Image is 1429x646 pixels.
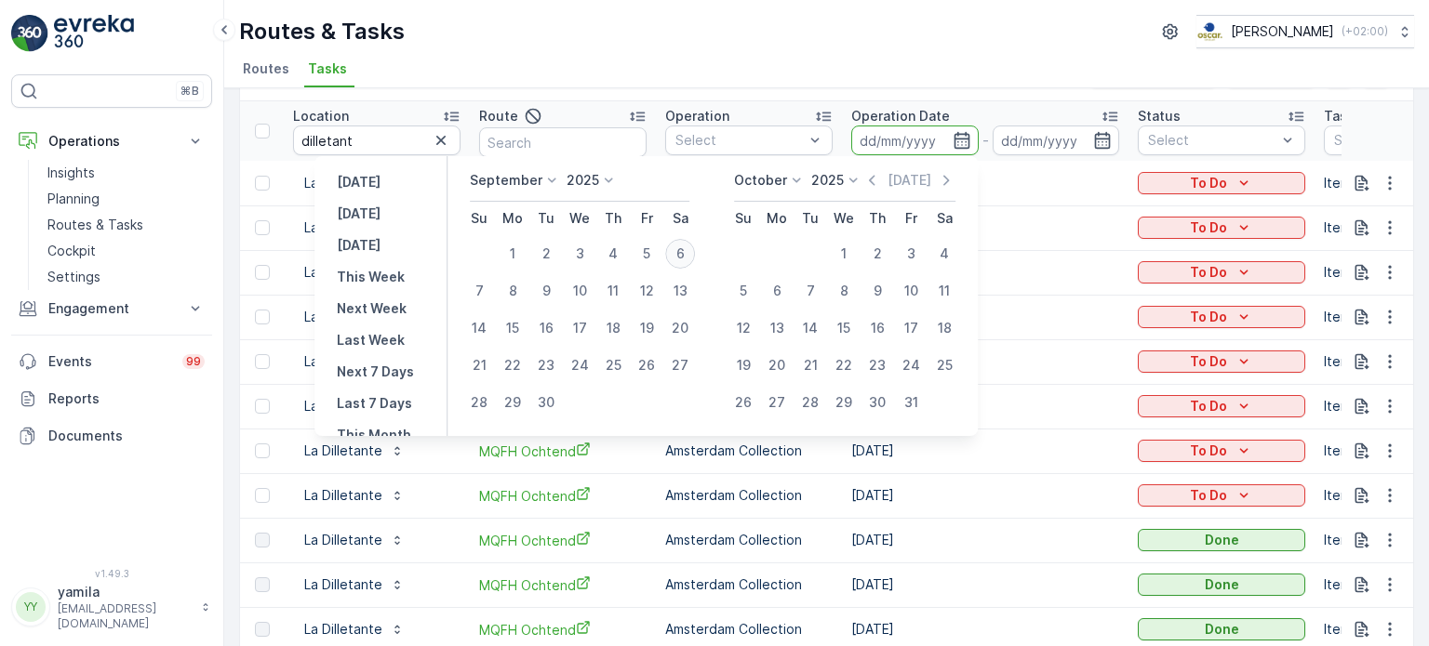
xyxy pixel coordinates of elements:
th: Sunday [462,202,496,235]
p: La Dilletante [304,486,382,505]
p: Operation [665,107,729,125]
div: 15 [498,313,528,343]
p: Operations [48,132,175,151]
div: 8 [829,276,859,306]
td: [DATE] [842,339,1129,384]
button: La Dilletante [293,391,416,421]
div: Toggle Row Selected [255,443,270,458]
p: La Dilletante [304,263,382,282]
p: [DATE] [888,171,931,190]
p: La Dilletante [304,174,382,192]
a: MQFH Ochtend [479,575,647,595]
div: 12 [632,276,661,306]
td: [DATE] [842,161,1129,205]
div: 29 [829,388,859,417]
p: This Month [337,426,411,444]
button: Done [1138,618,1305,640]
div: 1 [498,239,528,269]
p: Settings [47,268,100,286]
td: [DATE] [842,384,1129,428]
div: 30 [531,388,561,417]
div: 2 [531,239,561,269]
p: Operation Date [851,107,950,125]
span: Routes [243,59,289,78]
p: [DATE] [337,236,381,255]
div: 9 [862,276,892,306]
p: To Do [1190,397,1227,415]
p: La Dilletante [304,575,382,594]
a: Planning [40,186,212,212]
th: Friday [630,202,663,235]
button: To Do [1138,440,1305,462]
span: v 1.49.3 [11,568,212,579]
p: Routes & Tasks [47,216,143,234]
td: Amsterdam Collection [656,518,842,562]
div: 28 [464,388,494,417]
a: Documents [11,417,212,455]
div: 27 [762,388,792,417]
div: 23 [531,350,561,380]
p: La Dilletante [304,308,382,326]
button: Done [1138,573,1305,596]
div: 15 [829,313,859,343]
p: Task Template [1324,107,1421,125]
div: 12 [728,313,758,343]
div: 10 [896,276,926,306]
div: 14 [464,313,494,343]
span: MQFH Ochtend [479,486,647,506]
div: Toggle Row Selected [255,220,270,235]
p: Select [1148,131,1276,150]
div: 16 [531,313,561,343]
button: Next Week [329,297,414,320]
p: Done [1205,575,1239,594]
td: [DATE] [842,518,1129,562]
div: 9 [531,276,561,306]
p: This Week [337,268,405,286]
a: MQFH Ochtend [479,442,647,461]
p: September [470,171,542,190]
span: MQFH Ochtend [479,531,647,550]
button: This Month [329,424,419,446]
p: Routes & Tasks [239,17,405,46]
div: 26 [632,350,661,380]
img: basis-logo_rgb2x.png [1196,21,1223,42]
button: La Dilletante [293,302,416,332]
input: dd/mm/yyyy [851,125,979,155]
div: 13 [762,313,792,343]
button: YYyamila[EMAIL_ADDRESS][DOMAIN_NAME] [11,583,212,631]
div: Toggle Row Selected [255,488,270,503]
p: Engagement [48,299,175,318]
button: Next 7 Days [329,361,421,383]
div: 29 [498,388,528,417]
div: 22 [829,350,859,380]
p: Insights [47,164,95,182]
div: 5 [728,276,758,306]
p: To Do [1190,308,1227,326]
p: ( +02:00 ) [1342,24,1388,39]
div: 18 [929,313,959,343]
p: October [734,171,787,190]
p: Location [293,107,349,125]
td: Amsterdam Collection [656,562,842,607]
div: Toggle Row Selected [255,265,270,280]
td: [DATE] [842,562,1129,607]
div: 20 [665,313,695,343]
th: Saturday [928,202,961,235]
div: 22 [498,350,528,380]
button: Operations [11,123,212,160]
p: yamila [58,583,192,601]
p: Next 7 Days [337,363,414,381]
div: 3 [896,239,926,269]
button: Today [329,203,388,225]
div: Toggle Row Selected [255,577,270,592]
button: La Dilletante [293,570,416,600]
td: [DATE] [842,295,1129,339]
p: Documents [48,427,205,445]
p: To Do [1190,352,1227,371]
p: 99 [186,354,201,369]
div: 11 [598,276,628,306]
button: Done [1138,529,1305,551]
button: Last Week [329,329,412,351]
